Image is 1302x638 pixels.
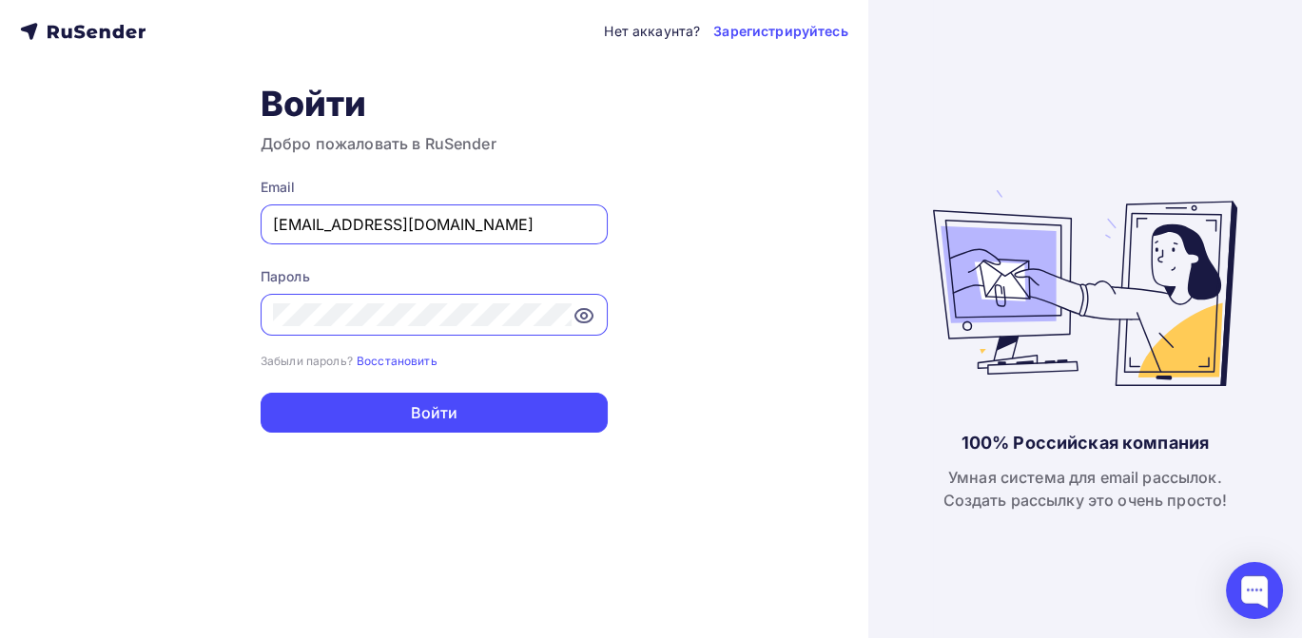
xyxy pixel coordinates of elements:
[261,267,608,286] div: Пароль
[942,466,1227,512] div: Умная система для email рассылок. Создать рассылку это очень просто!
[604,22,700,41] div: Нет аккаунта?
[357,352,437,368] a: Восстановить
[357,354,437,368] small: Восстановить
[261,132,608,155] h3: Добро пожаловать в RuSender
[713,22,847,41] a: Зарегистрируйтесь
[261,393,608,433] button: Войти
[261,178,608,197] div: Email
[261,354,353,368] small: Забыли пароль?
[962,432,1209,454] div: 100% Российская компания
[261,83,608,125] h1: Войти
[273,213,595,236] input: Укажите свой email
